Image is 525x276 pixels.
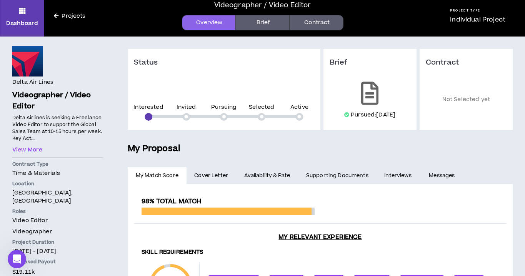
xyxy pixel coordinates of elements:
[12,189,103,205] p: [GEOGRAPHIC_DATA], [GEOGRAPHIC_DATA]
[12,239,103,246] p: Project Duration
[128,167,187,184] a: My Match Score
[182,15,236,30] a: Overview
[12,161,103,168] p: Contract Type
[450,8,505,13] h5: Project Type
[134,233,507,241] h3: My Relevant Experience
[290,105,308,110] p: Active
[421,167,465,184] a: Messages
[330,58,410,67] h3: Brief
[12,208,103,215] p: Roles
[377,167,421,184] a: Interviews
[133,105,163,110] p: Interested
[236,15,290,30] a: Brief
[194,171,228,180] span: Cover Letter
[298,167,376,184] a: Supporting Documents
[12,90,103,112] p: Videographer / Video Editor
[8,250,26,268] iframe: Intercom live chat
[177,105,196,110] p: Invited
[12,180,103,187] p: Location
[249,105,274,110] p: Selected
[12,247,103,255] p: [DATE] - [DATE]
[142,197,201,206] span: 98% Total Match
[12,113,103,142] p: Delta Airlines is seeking a Freelance Video Editor to support the Global Sales Team at 10-15 hour...
[211,105,237,110] p: Pursuing
[426,58,507,67] h3: Contract
[12,258,103,265] p: Proposed Payout
[12,216,48,224] span: Video Editor
[236,167,298,184] a: Availability & Rate
[426,79,507,121] p: Not Selected yet
[134,58,170,67] h3: Status
[12,146,42,154] button: View More
[12,228,52,236] span: Videographer
[351,111,395,119] p: Pursued: [DATE]
[290,15,343,30] a: Contract
[128,142,513,155] h5: My Proposal
[450,15,505,24] p: Individual Project
[12,169,103,177] p: Time & Materials
[6,19,38,27] p: Dashboard
[142,249,499,256] h4: Skill Requirements
[44,12,95,20] a: Projects
[12,78,53,86] h4: Delta Air Lines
